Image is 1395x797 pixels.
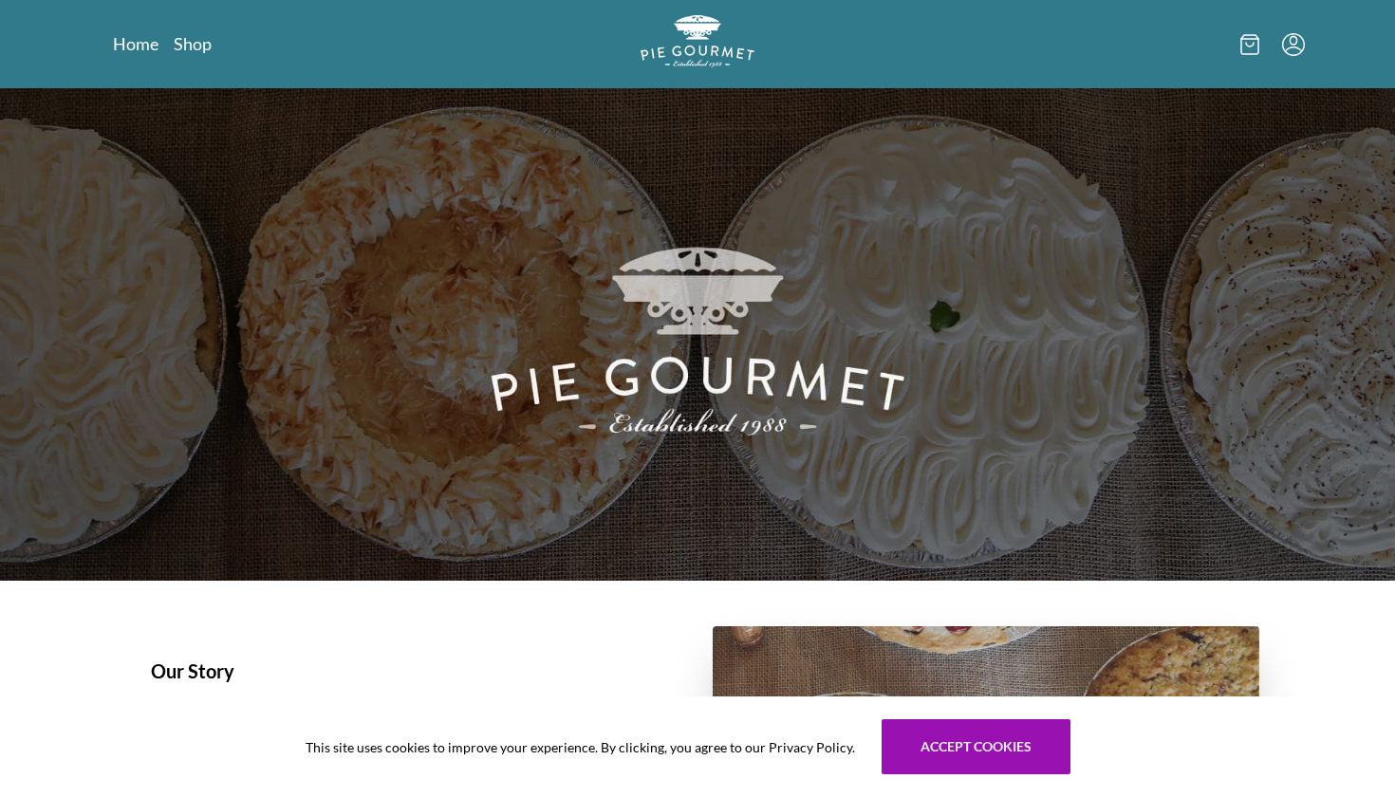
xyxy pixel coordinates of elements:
h1: Our Story [151,657,667,685]
button: Menu [1282,33,1305,56]
button: Accept cookies [882,719,1070,774]
img: logo [641,15,754,67]
a: Home [113,32,158,55]
a: Logo [641,15,754,73]
a: Shop [174,32,212,55]
span: This site uses cookies to improve your experience. By clicking, you agree to our Privacy Policy. [306,737,855,757]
